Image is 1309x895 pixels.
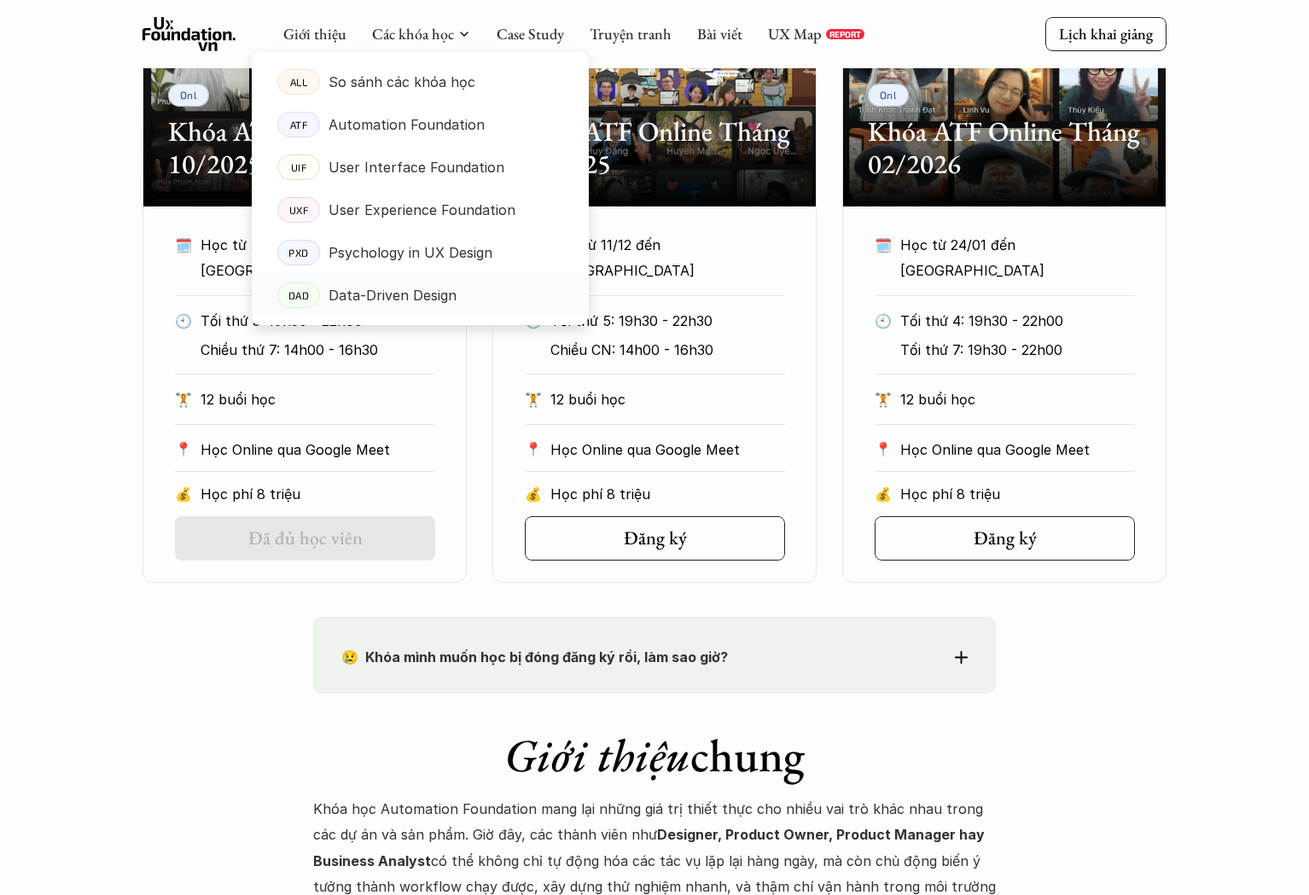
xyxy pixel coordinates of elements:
[875,308,892,334] p: 🕙
[550,481,785,507] p: Học phí 8 triệu
[504,725,690,785] em: Giới thiệu
[180,89,198,101] p: Onl
[201,308,435,334] p: Tối thứ 3: 19h30 - 22h00
[525,386,542,412] p: 🏋️
[1059,24,1153,44] p: Lịch khai giảng
[329,112,485,137] p: Automation Foundation
[590,24,672,44] a: Truyện tranh
[313,728,996,783] h1: chung
[829,29,861,39] p: REPORT
[826,29,864,39] a: REPORT
[252,274,589,317] a: DADData-Driven Design
[900,232,1103,284] p: Học từ 24/01 đến [GEOGRAPHIC_DATA]
[329,69,475,95] p: So sánh các khóa học
[875,516,1135,561] a: Đăng ký
[175,386,192,412] p: 🏋️
[550,437,785,462] p: Học Online qua Google Meet
[175,232,192,258] p: 🗓️
[525,481,542,507] p: 💰
[329,197,515,223] p: User Experience Foundation
[868,115,1141,181] h2: Khóa ATF Online Tháng 02/2026
[525,516,785,561] a: Đăng ký
[697,24,742,44] a: Bài viết
[290,76,308,88] p: ALL
[900,437,1135,462] p: Học Online qua Google Meet
[550,337,785,363] p: Chiều CN: 14h00 - 16h30
[550,386,785,412] p: 12 buổi học
[550,308,785,334] p: Tối thứ 5: 19h30 - 22h30
[900,337,1135,363] p: Tối thứ 7: 19h30 - 22h00
[289,204,309,216] p: UXF
[252,231,589,274] a: PXDPsychology in UX Design
[341,648,728,665] strong: 😢 Khóa mình muốn học bị đóng đăng ký rồi, làm sao giờ?
[201,437,435,462] p: Học Online qua Google Meet
[175,308,192,334] p: 🕙
[900,481,1135,507] p: Học phí 8 triệu
[329,154,504,180] p: User Interface Foundation
[201,386,435,412] p: 12 buổi học
[201,481,435,507] p: Học phí 8 triệu
[290,119,308,131] p: ATF
[329,240,492,265] p: Psychology in UX Design
[175,441,192,457] p: 📍
[283,24,346,44] a: Giới thiệu
[974,527,1037,549] h5: Đăng ký
[313,826,988,869] strong: Designer, Product Owner, Product Manager hay Business Analyst
[288,289,310,301] p: DAD
[291,161,307,173] p: UIF
[525,441,542,457] p: 📍
[252,61,589,103] a: ALLSo sánh các khóa học
[875,232,892,258] p: 🗓️
[201,232,404,284] p: Học từ 21/10 đến [GEOGRAPHIC_DATA]
[875,386,892,412] p: 🏋️
[875,441,892,457] p: 📍
[201,337,435,363] p: Chiều thứ 7: 14h00 - 16h30
[880,89,898,101] p: Onl
[768,24,822,44] a: UX Map
[497,24,564,44] a: Case Study
[248,527,363,549] h5: Đã đủ học viên
[518,115,791,181] h2: Khóa ATF Online Tháng 12/2025
[168,115,441,181] h2: Khóa ATF Online Tháng 10/2025
[288,247,309,259] p: PXD
[900,308,1135,334] p: Tối thứ 4: 19h30 - 22h00
[329,282,457,308] p: Data-Driven Design
[252,189,589,231] a: UXFUser Experience Foundation
[900,386,1135,412] p: 12 buổi học
[875,481,892,507] p: 💰
[175,481,192,507] p: 💰
[624,527,687,549] h5: Đăng ký
[252,103,589,146] a: ATFAutomation Foundation
[372,24,454,44] a: Các khóa học
[550,232,753,284] p: Học từ 11/12 đến [GEOGRAPHIC_DATA]
[252,146,589,189] a: UIFUser Interface Foundation
[1045,17,1166,50] a: Lịch khai giảng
